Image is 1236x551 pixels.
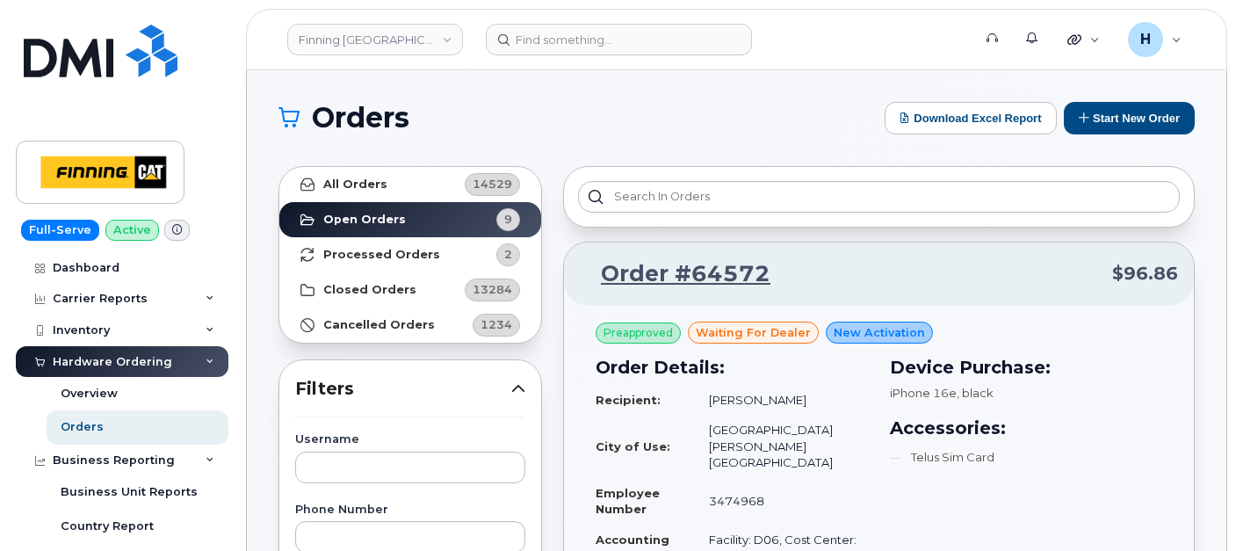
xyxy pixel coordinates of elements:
span: iPhone 16e [890,386,957,400]
h3: Order Details: [596,354,869,381]
label: Username [295,434,525,446]
span: Orders [312,105,409,131]
label: Phone Number [295,504,525,516]
h3: Device Purchase: [890,354,1163,381]
span: New Activation [834,324,925,341]
span: $96.86 [1112,261,1178,286]
span: 2 [504,246,512,263]
strong: Recipient: [596,393,661,407]
a: Processed Orders2 [279,237,541,272]
li: Telus Sim Card [890,449,1163,466]
span: 9 [504,211,512,228]
strong: Closed Orders [323,283,416,297]
a: Cancelled Orders1234 [279,308,541,343]
span: 13284 [473,281,512,298]
td: 3474968 [693,478,869,525]
strong: Open Orders [323,213,406,227]
span: waiting for dealer [696,324,811,341]
strong: Employee Number [596,486,660,517]
strong: Processed Orders [323,248,440,262]
a: Closed Orders13284 [279,272,541,308]
a: Order #64572 [580,258,770,290]
span: 14529 [473,176,512,192]
strong: All Orders [323,178,387,192]
td: [GEOGRAPHIC_DATA][PERSON_NAME][GEOGRAPHIC_DATA] [693,415,869,478]
span: , black [957,386,994,400]
input: Search in orders [578,181,1180,213]
strong: Cancelled Orders [323,318,435,332]
span: Preapproved [604,325,673,341]
a: Open Orders9 [279,202,541,237]
h3: Accessories: [890,415,1163,441]
strong: City of Use: [596,439,670,453]
button: Start New Order [1064,102,1195,134]
span: 1234 [481,316,512,333]
td: [PERSON_NAME] [693,385,869,416]
button: Download Excel Report [885,102,1057,134]
span: Filters [295,376,511,402]
a: All Orders14529 [279,167,541,202]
